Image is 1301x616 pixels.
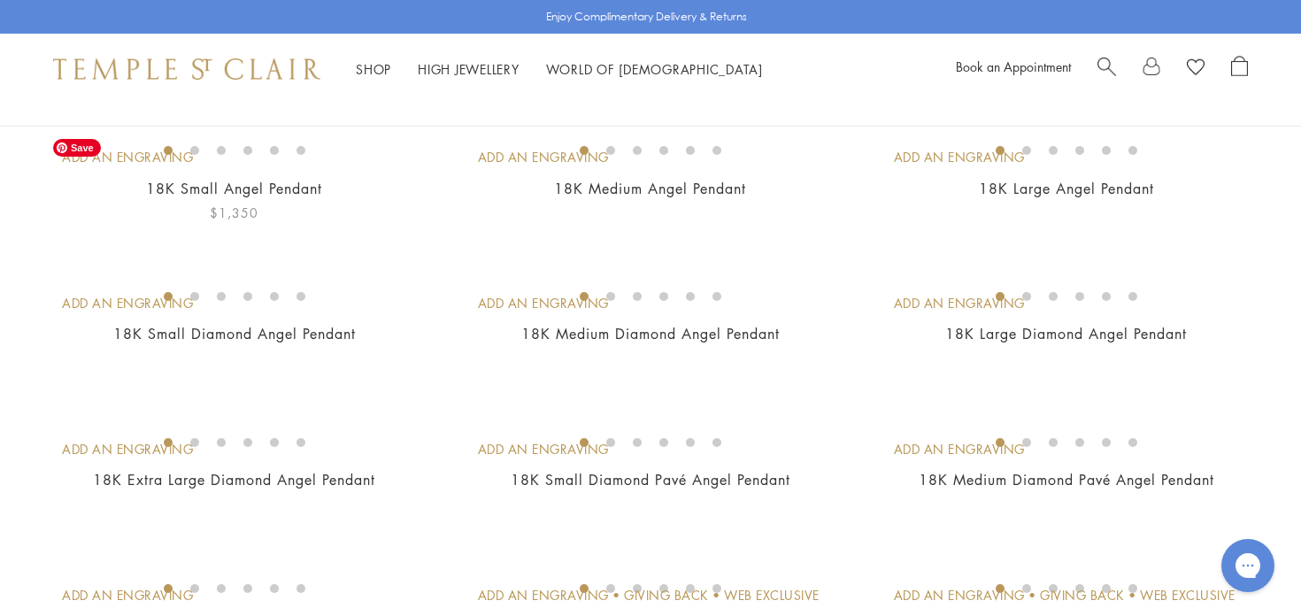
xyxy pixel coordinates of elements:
div: Add An Engraving [62,440,193,459]
a: 18K Small Diamond Pavé Angel Pendant [511,470,790,489]
div: Add An Engraving [62,148,193,167]
div: Add An Engraving [894,294,1025,313]
div: Add An Engraving [478,148,609,167]
a: 18K Medium Diamond Angel Pendant [521,324,780,343]
a: 18K Small Diamond Angel Pendant [113,324,356,343]
span: Save [53,139,101,157]
a: 18K Large Diamond Angel Pendant [945,324,1187,343]
a: View Wishlist [1187,56,1205,82]
a: 18K Small Angel Pendant [146,179,322,198]
div: Add An Engraving • Giving Back • Web Exclusive [894,586,1236,605]
a: 18K Medium Angel Pendant [554,179,746,198]
a: Open Shopping Bag [1231,56,1248,82]
div: Add An Engraving [62,294,193,313]
div: Add An Engraving [478,440,609,459]
span: $1,350 [210,203,258,223]
p: Enjoy Complimentary Delivery & Returns [546,8,747,26]
a: High JewelleryHigh Jewellery [418,60,520,78]
img: Temple St. Clair [53,58,320,80]
a: Book an Appointment [956,58,1071,75]
a: ShopShop [356,60,391,78]
a: 18K Extra Large Diamond Angel Pendant [93,470,375,489]
div: Add An Engraving [894,440,1025,459]
a: 18K Medium Diamond Pavé Angel Pendant [919,470,1214,489]
a: World of [DEMOGRAPHIC_DATA]World of [DEMOGRAPHIC_DATA] [546,60,763,78]
nav: Main navigation [356,58,763,81]
a: Search [1097,56,1116,82]
div: Add An Engraving [62,586,193,605]
div: Add An Engraving [894,148,1025,167]
a: 18K Large Angel Pendant [979,179,1154,198]
iframe: Gorgias live chat messenger [1212,533,1283,598]
div: Add An Engraving [478,294,609,313]
div: Add An Engraving • Giving Back • Web Exclusive [478,586,820,605]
